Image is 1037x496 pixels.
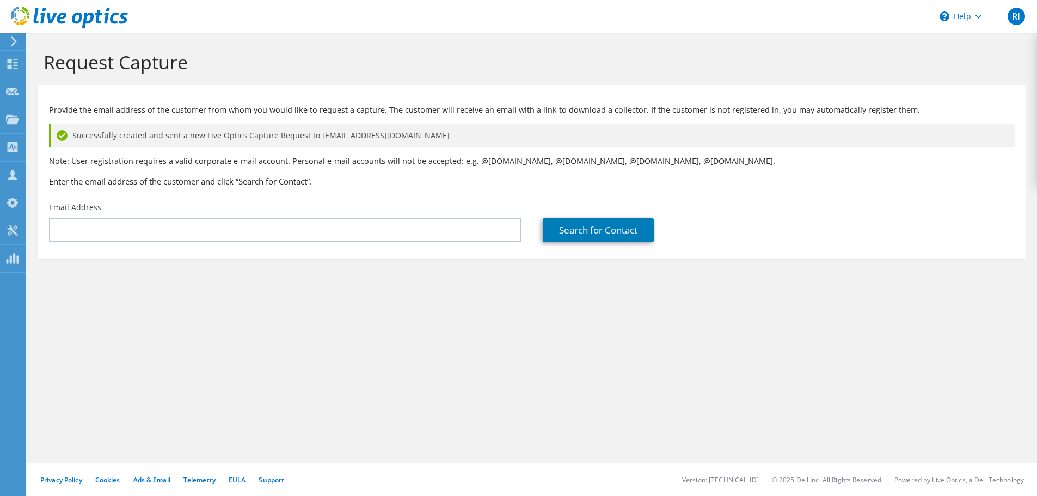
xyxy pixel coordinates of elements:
span: Successfully created and sent a new Live Optics Capture Request to [EMAIL_ADDRESS][DOMAIN_NAME] [72,130,450,142]
label: Email Address [49,202,101,213]
a: Cookies [95,475,120,485]
h3: Enter the email address of the customer and click “Search for Contact”. [49,175,1015,187]
p: Provide the email address of the customer from whom you would like to request a capture. The cust... [49,104,1015,116]
p: Note: User registration requires a valid corporate e-mail account. Personal e-mail accounts will ... [49,155,1015,167]
a: Search for Contact [543,218,654,242]
svg: \n [940,11,949,21]
a: Support [259,475,284,485]
a: Ads & Email [133,475,170,485]
li: Version: [TECHNICAL_ID] [682,475,759,485]
a: Privacy Policy [40,475,82,485]
li: Powered by Live Optics, a Dell Technology [894,475,1024,485]
h1: Request Capture [44,51,1015,74]
span: RI [1008,8,1025,25]
li: © 2025 Dell Inc. All Rights Reserved [772,475,881,485]
a: Telemetry [183,475,216,485]
a: EULA [229,475,246,485]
